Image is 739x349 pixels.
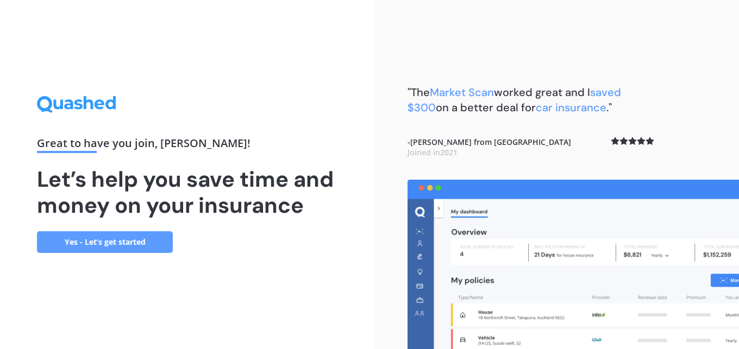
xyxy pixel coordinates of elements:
span: car insurance [536,100,606,115]
b: "The worked great and I on a better deal for ." [408,85,621,115]
h1: Let’s help you save time and money on your insurance [37,166,338,218]
img: dashboard.webp [408,180,739,349]
b: - [PERSON_NAME] from [GEOGRAPHIC_DATA] [408,137,571,158]
a: Yes - Let’s get started [37,231,173,253]
div: Great to have you join , [PERSON_NAME] ! [37,138,338,153]
span: saved $300 [408,85,621,115]
span: Joined in 2021 [408,147,458,157]
span: Market Scan [430,85,494,99]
